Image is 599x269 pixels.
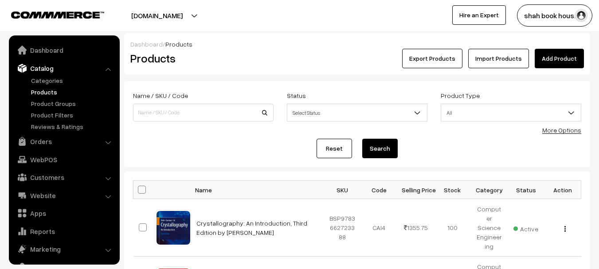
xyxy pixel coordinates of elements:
span: Select Status [287,104,427,121]
th: Code [360,181,397,199]
button: [DOMAIN_NAME] [100,4,214,27]
a: Dashboard [11,42,117,58]
th: Status [508,181,544,199]
th: Name [191,181,324,199]
h2: Products [130,51,273,65]
td: CAI4 [360,199,397,257]
a: WebPOS [11,152,117,168]
a: Categories [29,76,117,85]
a: Import Products [468,49,529,68]
label: Name / SKU / Code [133,91,188,100]
th: Selling Price [397,181,434,199]
a: Reports [11,223,117,239]
a: More Options [542,126,581,134]
label: Product Type [441,91,480,100]
img: COMMMERCE [11,12,104,18]
a: Marketing [11,241,117,257]
td: 1355.75 [397,199,434,257]
button: shah book hous… [517,4,592,27]
input: Name / SKU / Code [133,104,274,121]
button: Export Products [402,49,462,68]
a: COMMMERCE [11,9,89,19]
a: Orders [11,133,117,149]
a: Customers [11,169,117,185]
span: All [441,105,581,121]
img: Menu [564,226,566,232]
button: Search [362,139,398,158]
a: Product Filters [29,110,117,120]
a: Catalog [11,60,117,76]
img: user [575,9,588,22]
a: Products [29,87,117,97]
td: BSP9783662723388 [324,199,361,257]
a: Add Product [535,49,584,68]
a: Reviews & Ratings [29,122,117,131]
th: Action [544,181,581,199]
th: SKU [324,181,361,199]
th: Category [471,181,508,199]
a: Website [11,187,117,203]
label: Status [287,91,306,100]
td: Computer Science Engineering [471,199,508,257]
span: Products [165,40,192,48]
span: Active [513,222,538,234]
a: Crystallography: An Introduction, Third Edition by [PERSON_NAME] [196,219,307,236]
th: Stock [434,181,471,199]
span: All [441,104,581,121]
td: 100 [434,199,471,257]
a: Product Groups [29,99,117,108]
span: Select Status [287,105,427,121]
a: Reset [317,139,352,158]
a: Dashboard [130,40,163,48]
div: / [130,39,584,49]
a: Hire an Expert [452,5,506,25]
a: Apps [11,205,117,221]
